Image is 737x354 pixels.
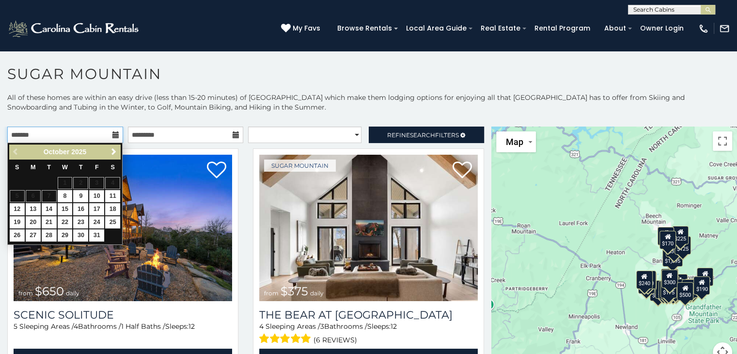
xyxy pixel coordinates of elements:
a: 18 [105,203,120,215]
div: $240 [636,270,652,289]
div: $170 [659,230,675,249]
span: Map [506,137,523,147]
a: RefineSearchFilters [369,127,485,143]
span: $375 [281,284,308,298]
img: phone-regular-white.png [698,23,709,34]
div: $300 [661,269,677,288]
a: 14 [42,203,57,215]
span: Friday [95,164,99,171]
a: 15 [58,203,73,215]
div: $350 [665,238,682,257]
a: The Bear At Sugar Mountain from $375 daily [259,155,478,301]
img: The Bear At Sugar Mountain [259,155,478,301]
span: My Favs [293,23,320,33]
a: Next [108,146,120,158]
a: 11 [105,190,120,202]
button: Toggle fullscreen view [713,131,732,151]
a: Add to favorites [207,161,226,181]
img: White-1-2.png [7,19,141,38]
span: 1 Half Baths / [121,322,165,331]
div: $350 [664,281,681,299]
div: $265 [661,269,678,287]
a: 12 [10,203,25,215]
a: 24 [89,216,104,228]
a: 26 [10,229,25,241]
a: Add to favorites [453,161,472,181]
div: Sleeping Areas / Bathrooms / Sleeps: [259,322,478,346]
a: 10 [89,190,104,202]
span: 4 [259,322,264,331]
span: Tuesday [47,164,51,171]
div: $195 [681,279,698,298]
a: My Favs [281,23,323,34]
span: Next [110,148,118,156]
div: $225 [672,226,689,244]
a: 17 [89,203,104,215]
a: Owner Login [635,21,689,36]
a: About [599,21,631,36]
span: Wednesday [62,164,68,171]
a: 28 [42,229,57,241]
a: Browse Rentals [332,21,397,36]
div: $650 [650,282,666,301]
a: 13 [26,203,41,215]
span: daily [310,290,324,297]
div: $1,095 [662,248,683,267]
span: 5 [14,322,17,331]
span: 12 [391,322,397,331]
div: $210 [639,270,656,289]
a: 9 [73,190,88,202]
span: 2025 [71,148,86,156]
div: $155 [696,268,713,286]
a: 30 [73,229,88,241]
a: 22 [58,216,73,228]
a: 19 [10,216,25,228]
img: Scenic Solitude [14,155,232,301]
span: $650 [35,284,64,298]
a: 31 [89,229,104,241]
a: 27 [26,229,41,241]
span: from [264,290,279,297]
span: Saturday [111,164,115,171]
a: 21 [42,216,57,228]
a: Sugar Mountain [264,160,336,172]
button: Change map style [496,131,536,152]
span: October [44,148,70,156]
span: 12 [188,322,195,331]
a: Local Area Guide [401,21,471,36]
div: $175 [660,280,676,298]
span: Search [410,131,435,139]
span: Refine Filters [387,131,459,139]
span: 4 [74,322,78,331]
a: Real Estate [476,21,525,36]
div: $225 [640,272,656,290]
a: Scenic Solitude from $650 daily [14,155,232,301]
div: $345 [685,279,701,297]
div: $190 [693,276,710,294]
span: (6 reviews) [314,334,357,346]
div: $500 [676,282,693,301]
div: $355 [638,275,655,293]
a: 25 [105,216,120,228]
span: Thursday [79,164,83,171]
span: Monday [31,164,36,171]
a: 20 [26,216,41,228]
div: $125 [674,236,690,255]
a: 8 [58,190,73,202]
span: 3 [320,322,324,331]
div: Sleeping Areas / Bathrooms / Sleeps: [14,322,232,346]
a: 23 [73,216,88,228]
div: $240 [658,227,674,245]
span: Sunday [15,164,19,171]
a: Scenic Solitude [14,308,232,322]
a: 29 [58,229,73,241]
div: $200 [671,274,687,292]
a: Rental Program [530,21,595,36]
span: from [18,290,33,297]
div: $190 [660,269,677,287]
span: daily [66,290,79,297]
h3: The Bear At Sugar Mountain [259,308,478,322]
img: mail-regular-white.png [719,23,730,34]
div: $155 [659,280,675,299]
